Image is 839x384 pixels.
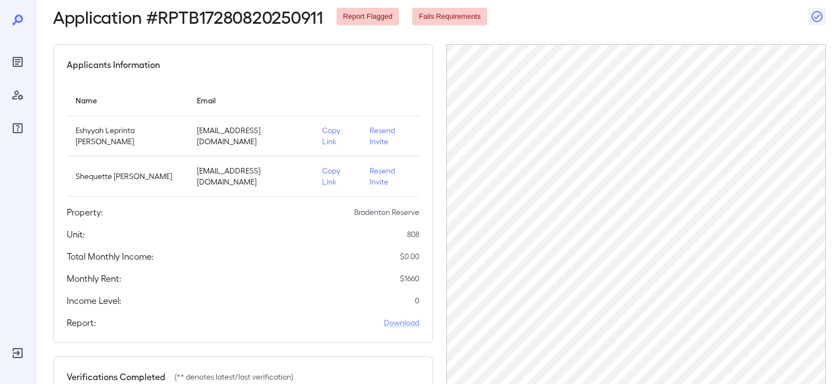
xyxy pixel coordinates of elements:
[67,228,85,241] h5: Unit:
[9,53,26,71] div: Reports
[76,171,179,182] p: Shequette [PERSON_NAME]
[370,165,410,187] p: Resend Invite
[188,85,313,116] th: Email
[67,370,165,383] h5: Verifications Completed
[400,251,419,262] p: $ 0.00
[197,165,304,187] p: [EMAIL_ADDRESS][DOMAIN_NAME]
[67,272,121,285] h5: Monthly Rent:
[174,371,293,382] p: (** denotes latest/last verification)
[67,294,121,307] h5: Income Level:
[76,125,179,147] p: Eshyyah Leprinta [PERSON_NAME]
[370,125,410,147] p: Resend Invite
[354,207,419,218] p: Bradenton Reserve
[67,316,96,329] h5: Report:
[322,165,352,187] p: Copy Link
[67,85,419,197] table: simple table
[9,86,26,104] div: Manage Users
[9,344,26,362] div: Log Out
[67,58,160,71] h5: Applicants Information
[67,206,103,219] h5: Property:
[336,12,399,22] span: Report Flagged
[400,273,419,284] p: $ 1660
[412,12,487,22] span: Fails Requirements
[53,7,323,27] h2: Application # RPTB17280820250911
[67,250,154,263] h5: Total Monthly Income:
[384,317,419,328] a: Download
[808,8,826,25] button: Close Report
[322,125,352,147] p: Copy Link
[9,119,26,137] div: FAQ
[407,229,419,240] p: 808
[67,85,188,116] th: Name
[197,125,304,147] p: [EMAIL_ADDRESS][DOMAIN_NAME]
[415,295,419,306] p: 0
